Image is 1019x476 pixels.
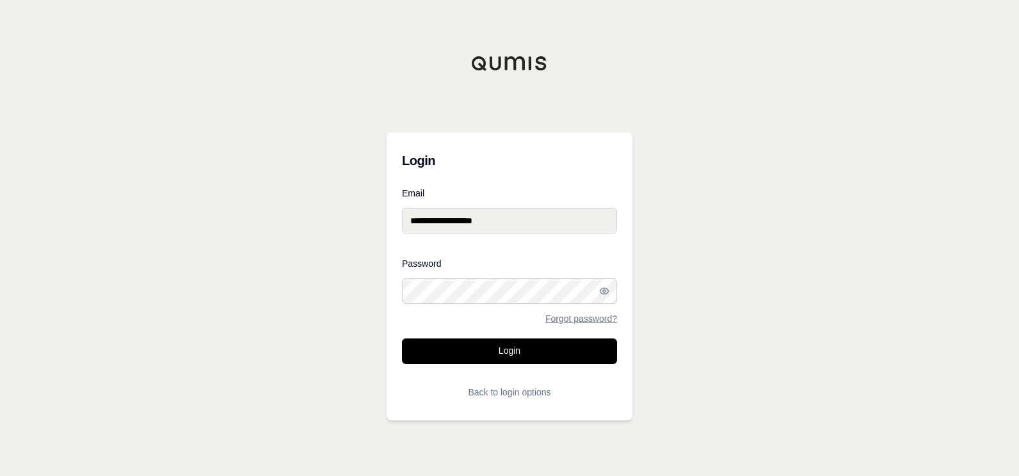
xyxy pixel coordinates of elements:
[545,314,617,323] a: Forgot password?
[402,189,617,198] label: Email
[402,259,617,268] label: Password
[402,338,617,364] button: Login
[471,56,548,71] img: Qumis
[402,379,617,405] button: Back to login options
[402,148,617,173] h3: Login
